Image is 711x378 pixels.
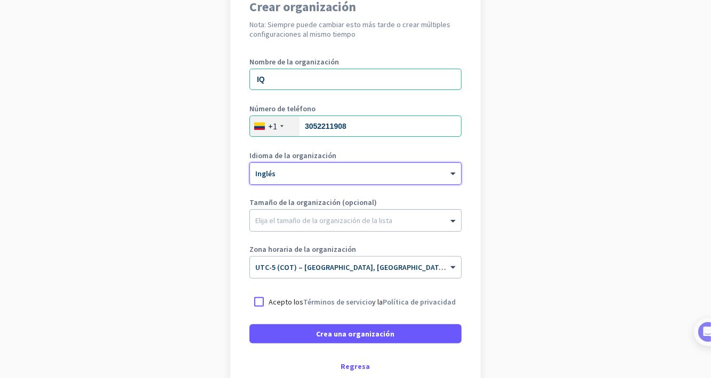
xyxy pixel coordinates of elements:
[303,297,372,307] a: Términos de servicio
[383,297,456,307] a: Política de privacidad
[249,104,316,113] font: Número de teléfono
[249,57,339,67] font: Nombre de la organización
[249,324,462,343] button: Crea una organización
[338,152,376,159] font: ayuda
[268,121,277,132] font: +1
[249,244,356,254] font: Zona horaria de la organización
[249,20,450,39] font: Nota: Siempre puede cambiar esto más tarde o crear múltiples configuraciones al mismo tiempo
[249,198,377,207] font: Tamaño de la organización (opcional)
[372,297,383,307] font: y la
[341,361,370,371] font: Regresa
[249,116,462,137] input: 601 2345678
[249,151,336,160] font: Idioma de la organización
[269,297,303,307] font: Acepto los
[317,329,395,339] font: Crea una organización
[249,69,462,90] input: ¿Cuál es el nombre de su empresa?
